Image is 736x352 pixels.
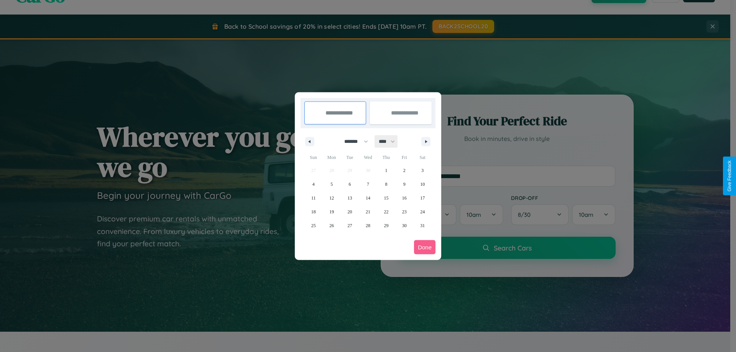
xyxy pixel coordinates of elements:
[341,151,359,164] span: Tue
[403,164,406,177] span: 2
[359,219,377,232] button: 28
[420,219,425,232] span: 31
[359,177,377,191] button: 7
[420,205,425,219] span: 24
[322,177,340,191] button: 5
[304,205,322,219] button: 18
[311,191,316,205] span: 11
[421,164,424,177] span: 3
[377,164,395,177] button: 1
[377,177,395,191] button: 8
[377,219,395,232] button: 29
[385,164,387,177] span: 1
[395,191,413,205] button: 16
[377,151,395,164] span: Thu
[414,151,432,164] span: Sat
[403,177,406,191] span: 9
[395,177,413,191] button: 9
[384,219,388,232] span: 29
[402,219,407,232] span: 30
[348,219,352,232] span: 27
[329,219,334,232] span: 26
[311,205,316,219] span: 18
[304,151,322,164] span: Sun
[322,205,340,219] button: 19
[395,219,413,232] button: 30
[414,191,432,205] button: 17
[341,177,359,191] button: 6
[367,177,369,191] span: 7
[359,191,377,205] button: 14
[377,191,395,205] button: 15
[414,164,432,177] button: 3
[329,205,334,219] span: 19
[312,177,315,191] span: 4
[377,205,395,219] button: 22
[402,205,407,219] span: 23
[304,219,322,232] button: 25
[384,205,388,219] span: 22
[322,219,340,232] button: 26
[304,191,322,205] button: 11
[348,205,352,219] span: 20
[395,164,413,177] button: 2
[395,151,413,164] span: Fri
[349,177,351,191] span: 6
[414,177,432,191] button: 10
[385,177,387,191] span: 8
[304,177,322,191] button: 4
[341,219,359,232] button: 27
[414,240,435,254] button: Done
[366,191,370,205] span: 14
[395,205,413,219] button: 23
[348,191,352,205] span: 13
[330,177,333,191] span: 5
[420,191,425,205] span: 17
[402,191,407,205] span: 16
[414,219,432,232] button: 31
[420,177,425,191] span: 10
[359,151,377,164] span: Wed
[341,205,359,219] button: 20
[414,205,432,219] button: 24
[322,151,340,164] span: Mon
[359,205,377,219] button: 21
[311,219,316,232] span: 25
[366,219,370,232] span: 28
[366,205,370,219] span: 21
[341,191,359,205] button: 13
[322,191,340,205] button: 12
[384,191,388,205] span: 15
[329,191,334,205] span: 12
[727,160,732,192] div: Give Feedback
